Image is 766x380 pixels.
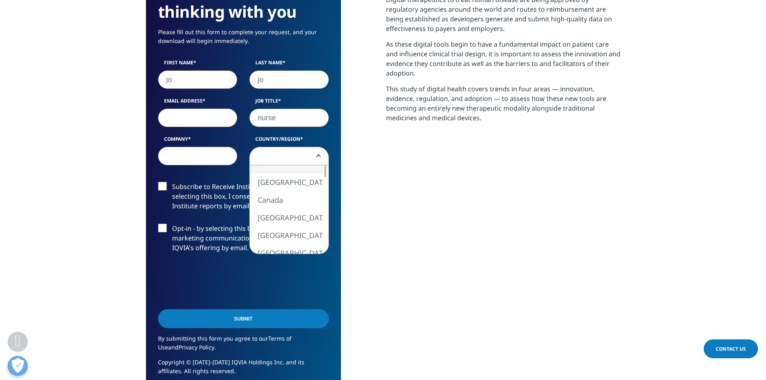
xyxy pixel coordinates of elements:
li: [GEOGRAPHIC_DATA] [250,226,323,244]
li: [GEOGRAPHIC_DATA] [250,173,323,191]
label: Opt-in - by selecting this box, I consent to receiving marketing communications and information a... [158,224,329,257]
label: Company [158,136,238,147]
p: This study of digital health covers trends in four areas — innovation, evidence, regulation, and ... [386,84,620,129]
p: As these digital tools begin to have a fundamental impact on patient care and influence clinical ... [386,39,620,84]
button: 打开偏好 [8,356,28,376]
label: Email Address [158,97,238,109]
label: Job Title [249,97,329,109]
a: Contact Us [704,339,758,358]
p: By submitting this form you agree to our and . [158,334,329,358]
li: [GEOGRAPHIC_DATA] [250,209,323,226]
li: [GEOGRAPHIC_DATA] [250,244,323,262]
label: Last Name [249,59,329,70]
p: Please fill out this form to complete your request, and your download will begin immediately. [158,28,329,51]
a: Privacy Policy [179,343,214,351]
label: First Name [158,59,238,70]
input: Submit [158,309,329,328]
label: Subscribe to Receive Institute Reports - by selecting this box, I consent to receiving IQVIA Inst... [158,182,329,215]
li: Canada [250,191,323,209]
iframe: reCAPTCHA [158,265,280,297]
label: Country/Region [249,136,329,147]
span: Contact Us [716,345,746,352]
